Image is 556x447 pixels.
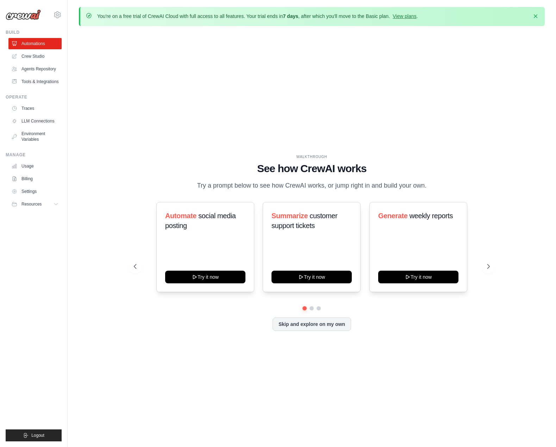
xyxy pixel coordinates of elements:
span: Generate [378,212,408,220]
h1: See how CrewAI works [134,162,489,175]
div: Build [6,30,62,35]
a: Settings [8,186,62,197]
a: View plans [393,13,416,19]
button: Resources [8,199,62,210]
img: Logo [6,10,41,20]
button: Try it now [378,271,458,283]
div: Operate [6,94,62,100]
strong: 7 days [283,13,298,19]
a: Tools & Integrations [8,76,62,87]
a: Traces [8,103,62,114]
button: Logout [6,429,62,441]
button: Try it now [271,271,352,283]
a: Billing [8,173,62,184]
a: Agents Repository [8,63,62,75]
div: Manage [6,152,62,158]
iframe: Chat Widget [521,413,556,447]
a: Usage [8,160,62,172]
button: Try it now [165,271,245,283]
a: Automations [8,38,62,49]
button: Skip and explore on my own [273,317,351,331]
a: LLM Connections [8,115,62,127]
p: Try a prompt below to see how CrewAI works, or jump right in and build your own. [193,181,430,191]
a: Environment Variables [8,128,62,145]
p: You're on a free trial of CrewAI Cloud with full access to all features. Your trial ends in , aft... [97,13,418,20]
span: Resources [21,201,42,207]
span: Logout [31,433,44,438]
a: Crew Studio [8,51,62,62]
span: weekly reports [409,212,452,220]
span: Automate [165,212,196,220]
span: Summarize [271,212,308,220]
span: social media posting [165,212,236,229]
div: WALKTHROUGH [134,154,489,159]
